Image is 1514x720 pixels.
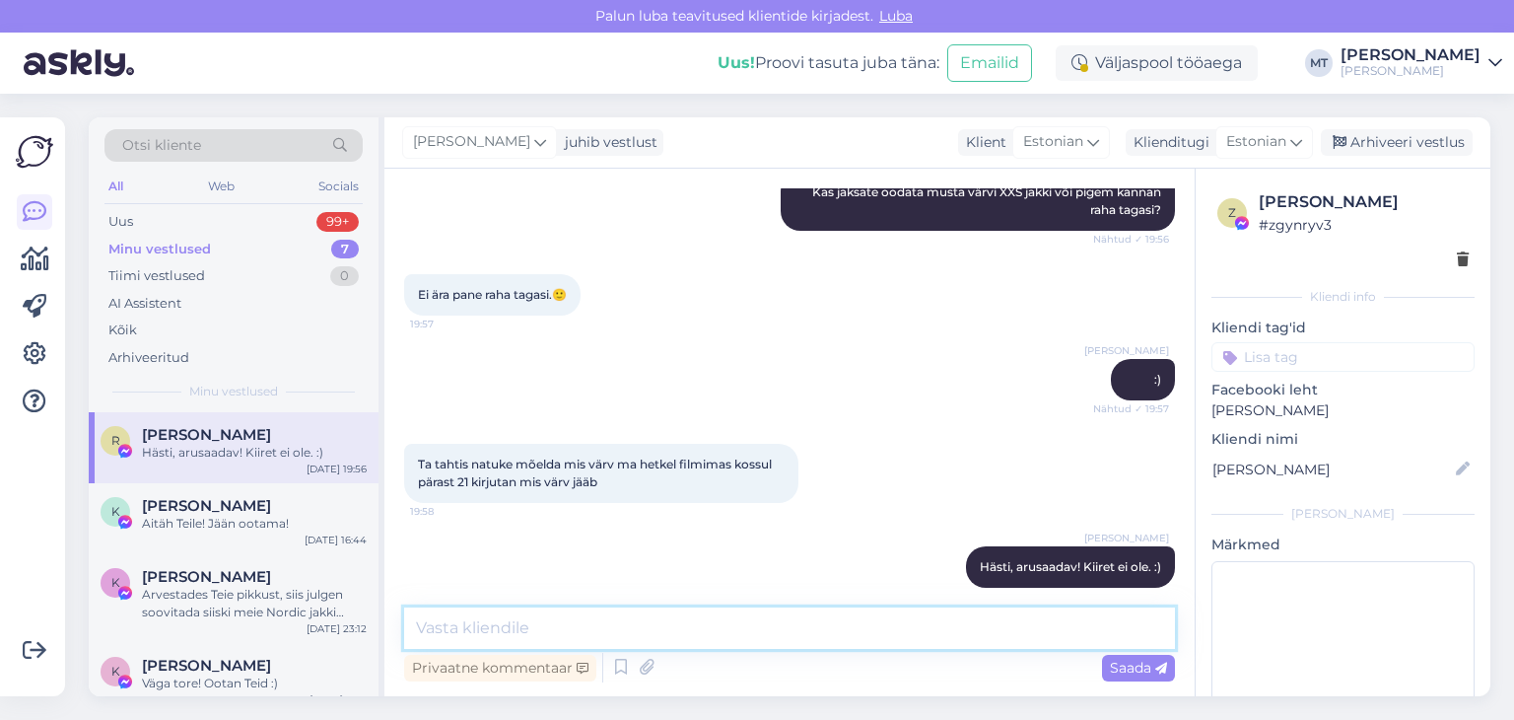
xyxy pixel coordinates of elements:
span: Saada [1110,659,1167,677]
span: :) [1154,372,1161,387]
a: [PERSON_NAME][PERSON_NAME] [1341,47,1502,79]
input: Lisa nimi [1212,459,1452,480]
span: Otsi kliente [122,135,201,156]
div: 99+ [316,212,359,232]
b: Uus! [718,53,755,72]
div: [DATE] 19:56 [307,462,367,476]
span: 19:57 [410,317,484,331]
span: K [111,664,120,679]
div: juhib vestlust [557,132,657,153]
input: Lisa tag [1211,342,1475,372]
span: Ta tahtis natuke mõelda mis värv ma hetkel filmimas kossul pärast 21 kirjutan mis värv jääb [418,457,775,489]
div: Minu vestlused [108,240,211,259]
div: Arhiveeritud [108,348,189,368]
div: Aitäh Teile! Jään ootama! [142,515,367,533]
p: Facebooki leht [1211,380,1475,400]
span: 19:58 [1095,589,1169,604]
span: R [111,433,120,448]
div: All [104,174,127,199]
p: Märkmed [1211,535,1475,555]
div: Hästi, arusaadav! Kiiret ei ole. :) [142,444,367,462]
span: Ei ära pane raha tagasi.🙂 [418,287,567,302]
p: Kliendi tag'id [1211,318,1475,338]
span: 19:58 [410,504,484,519]
div: Arvestades Teie pikkust, siis julgen soovitada siiski meie Nordic jakki suuruses XXS. S suurus on... [142,586,367,621]
img: Askly Logo [16,133,53,171]
span: Ringo Voosalu [142,426,271,444]
span: Kristel Goldšmidt [142,568,271,586]
p: [PERSON_NAME] [1211,400,1475,421]
div: Socials [314,174,363,199]
div: Uus [108,212,133,232]
div: # zgynryv3 [1259,214,1469,236]
div: Kõik [108,321,137,340]
div: Proovi tasuta juba täna: [718,51,939,75]
span: Estonian [1023,131,1083,153]
div: MT [1305,49,1333,77]
span: [PERSON_NAME] [1084,343,1169,358]
span: Minu vestlused [189,383,278,400]
div: Väljaspool tööaega [1056,45,1258,81]
div: Klienditugi [1126,132,1209,153]
div: [DATE] 8:54 [310,692,367,707]
div: 7 [331,240,359,259]
p: Kliendi nimi [1211,429,1475,450]
div: Väga tore! Ootan Teid :) [142,675,367,692]
span: Hästi, arusaadav! Kiiret ei ole. :) [980,559,1161,574]
span: [PERSON_NAME] [413,131,530,153]
div: Arhiveeri vestlus [1321,129,1473,156]
div: [PERSON_NAME] [1341,63,1480,79]
div: [PERSON_NAME] [1211,505,1475,523]
div: AI Assistent [108,294,181,314]
div: [PERSON_NAME] [1259,190,1469,214]
span: Kadri Viirand [142,497,271,515]
div: Kliendi info [1211,288,1475,306]
span: [PERSON_NAME] [1084,531,1169,545]
div: Web [204,174,239,199]
div: 0 [330,266,359,286]
span: Nähtud ✓ 19:57 [1093,401,1169,416]
div: [DATE] 23:12 [307,621,367,636]
span: K [111,504,120,519]
span: z [1228,205,1236,220]
span: Katrin Katrin [142,657,271,675]
div: [DATE] 16:44 [305,533,367,547]
div: Klient [958,132,1006,153]
div: Privaatne kommentaar [404,655,596,682]
span: Nähtud ✓ 19:56 [1093,232,1169,247]
button: Emailid [947,44,1032,82]
div: Tiimi vestlused [108,266,205,286]
div: [PERSON_NAME] [1341,47,1480,63]
span: Luba [873,7,919,25]
span: Estonian [1226,131,1286,153]
span: K [111,575,120,590]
